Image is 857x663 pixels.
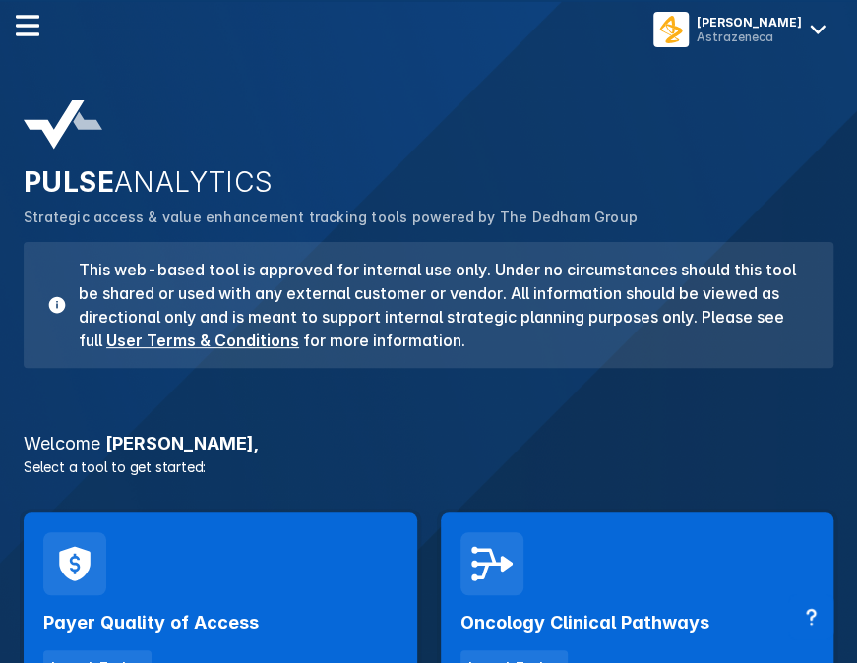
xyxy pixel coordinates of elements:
[460,611,709,634] h2: Oncology Clinical Pathways
[24,165,833,199] h2: PULSE
[697,15,802,30] div: [PERSON_NAME]
[788,594,833,639] div: Contact Support
[114,165,274,199] span: ANALYTICS
[12,435,845,452] h3: [PERSON_NAME] ,
[24,433,100,453] span: Welcome
[697,30,802,44] div: Astrazeneca
[24,100,102,150] img: pulse-analytics-logo
[16,14,39,37] img: menu--horizontal.svg
[106,331,299,350] a: User Terms & Conditions
[657,16,685,43] img: menu button
[67,258,810,352] h3: This web-based tool is approved for internal use only. Under no circumstances should this tool be...
[43,611,259,634] h2: Payer Quality of Access
[24,207,833,228] p: Strategic access & value enhancement tracking tools powered by The Dedham Group
[12,456,845,477] p: Select a tool to get started:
